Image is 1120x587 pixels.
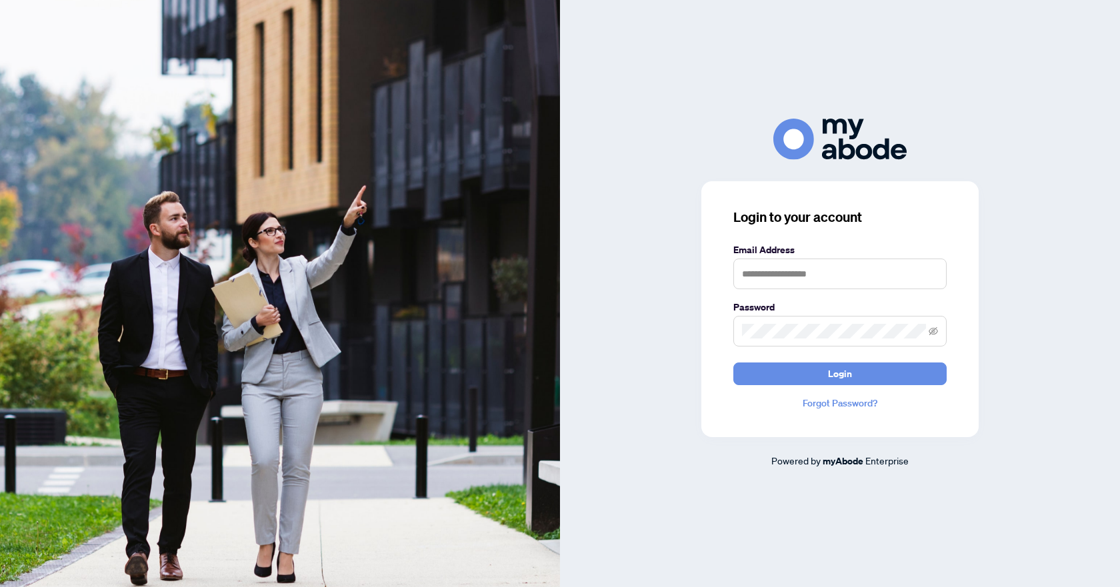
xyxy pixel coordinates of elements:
span: eye-invisible [929,326,938,336]
label: Password [733,300,947,314]
span: Login [828,363,852,384]
span: Enterprise [865,454,909,466]
button: Login [733,362,947,385]
h3: Login to your account [733,208,947,227]
label: Email Address [733,243,947,257]
a: myAbode [823,454,863,468]
img: ma-logo [773,119,907,159]
span: Powered by [771,454,821,466]
a: Forgot Password? [733,396,947,410]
